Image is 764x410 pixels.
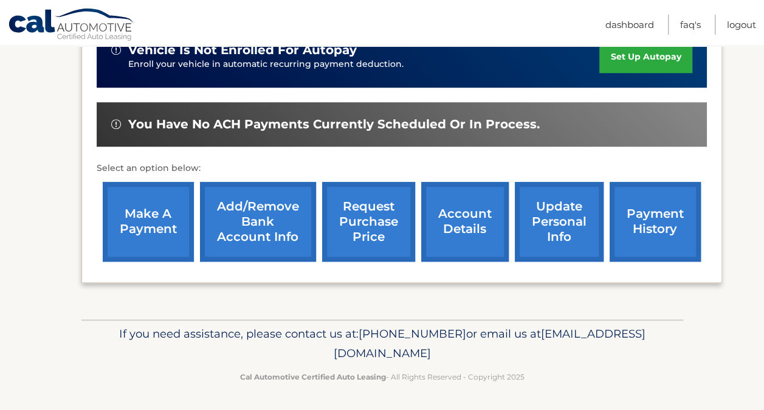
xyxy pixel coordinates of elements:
[421,182,509,262] a: account details
[599,41,692,73] a: set up autopay
[97,161,707,176] p: Select an option below:
[240,372,386,381] strong: Cal Automotive Certified Auto Leasing
[128,58,600,71] p: Enroll your vehicle in automatic recurring payment deduction.
[322,182,415,262] a: request purchase price
[8,8,136,43] a: Cal Automotive
[89,324,675,363] p: If you need assistance, please contact us at: or email us at
[128,117,540,132] span: You have no ACH payments currently scheduled or in process.
[200,182,316,262] a: Add/Remove bank account info
[610,182,701,262] a: payment history
[605,15,654,35] a: Dashboard
[359,327,466,341] span: [PHONE_NUMBER]
[680,15,701,35] a: FAQ's
[727,15,756,35] a: Logout
[89,370,675,383] p: - All Rights Reserved - Copyright 2025
[515,182,604,262] a: update personal info
[103,182,194,262] a: make a payment
[128,43,357,58] span: vehicle is not enrolled for autopay
[111,45,121,55] img: alert-white.svg
[111,119,121,129] img: alert-white.svg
